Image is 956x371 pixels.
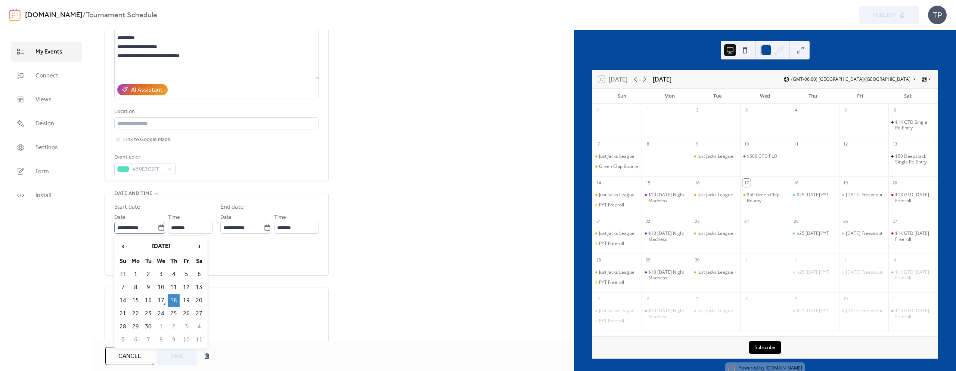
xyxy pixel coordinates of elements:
td: 7 [117,281,129,294]
div: 9 [693,140,701,148]
div: Mon [646,89,694,104]
td: 28 [117,321,129,333]
div: 28 [595,256,603,264]
div: TP [928,6,947,24]
td: 21 [117,307,129,320]
img: logo [9,9,21,21]
div: Friday Freezeout [839,308,888,314]
div: Just Jacks League [599,269,634,275]
div: Just Jacks League [691,269,740,275]
div: PYT Freeroll [592,279,642,285]
td: 24 [155,307,167,320]
a: Cancel [105,347,154,365]
div: 8 [644,140,652,148]
div: Wed [741,89,789,104]
div: 31 [595,106,603,114]
span: #50E3C2FF [132,165,164,174]
td: 11 [168,281,180,294]
td: 30 [142,321,154,333]
div: $50 Green Chip Bounty [747,192,786,203]
div: $10 Monday Night Madness [642,269,691,281]
td: 3 [155,268,167,280]
div: Location [114,107,317,116]
td: 11 [193,334,205,346]
div: Just Jacks League [691,192,740,198]
div: 7 [595,140,603,148]
div: 3 [841,256,850,264]
div: Just Jacks League [599,308,634,314]
div: $1K GTD [DATE] Freeroll [895,230,935,242]
div: 22 [644,217,652,226]
td: 31 [117,268,129,280]
div: [DATE] [653,75,671,84]
div: PYT Freeroll [592,318,642,324]
div: 11 [792,140,800,148]
td: 1 [155,321,167,333]
th: Tu [142,255,154,267]
td: 8 [130,281,142,294]
td: 14 [117,294,129,307]
div: $50 Deepstack Single Re-Entry [895,153,935,165]
td: 5 [117,334,129,346]
div: AI Assistant [131,86,162,95]
div: $1K GTD [DATE] Freeroll [895,192,935,203]
div: 27 [891,217,899,226]
div: $25 Thursday PYT [790,192,839,198]
div: $50 Deepstack Single Re-Entry [888,153,938,165]
span: Date and time [114,189,152,198]
div: 26 [841,217,850,226]
td: 13 [193,281,205,294]
div: Friday Freezeout [839,192,888,198]
th: [DATE] [130,238,192,254]
div: Powered by [738,365,802,371]
div: $1K GTD [DATE] Freeroll [895,308,935,319]
div: 24 [742,217,751,226]
div: 30 [693,256,701,264]
div: PYT Freeroll [592,240,642,246]
div: [DATE] Freezeout [846,192,882,198]
a: Design [11,113,82,134]
div: 8 [742,295,751,303]
div: PYT Freeroll [599,240,624,246]
div: Just Jacks League [691,308,740,314]
td: 7 [142,334,154,346]
th: Fr [180,255,192,267]
div: $10 Monday Night Madness [642,308,691,319]
div: Just Jacks League [698,153,733,159]
td: 25 [168,307,180,320]
div: PYT Freeroll [599,202,624,208]
div: Just Jacks League [599,192,634,198]
div: Green Chip Bounty [599,163,638,169]
div: 11 [891,295,899,303]
div: 10 [742,140,751,148]
div: Just Jacks League [698,308,733,314]
div: Friday Freezeout [839,269,888,275]
div: Event color [114,153,174,162]
span: Link to Google Maps [123,135,170,144]
div: $10 [DATE] Night Madness [648,192,688,203]
div: PYT Freeroll [592,202,642,208]
div: 17 [742,179,751,187]
span: Cancel [118,352,141,361]
td: 3 [180,321,192,333]
a: [DOMAIN_NAME] [25,8,83,22]
div: $10 Monday Night Madness [642,230,691,242]
td: 1 [130,268,142,280]
div: $10 Monday Night Madness [642,192,691,203]
div: 1 [742,256,751,264]
td: 6 [130,334,142,346]
td: 17 [155,294,167,307]
button: Subscribe [749,341,781,354]
div: Green Chip Bounty [592,163,642,169]
td: 9 [142,281,154,294]
span: Views [35,95,52,104]
span: Form [35,167,49,176]
div: Sat [884,89,932,104]
div: 6 [891,106,899,114]
div: 3 [742,106,751,114]
td: 2 [168,321,180,333]
span: ‹ [117,239,128,254]
td: 20 [193,294,205,307]
td: 29 [130,321,142,333]
button: AI Assistant [117,84,168,95]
